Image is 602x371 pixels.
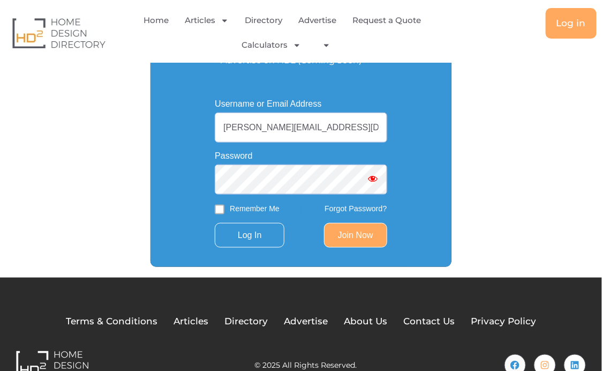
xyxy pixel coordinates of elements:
[215,113,387,143] input: Username or Email Address
[242,33,301,57] a: Calculators
[471,315,536,329] a: Privacy Policy
[230,203,280,214] label: Remember Me
[284,315,328,329] a: Advertise
[215,223,284,248] input: Log In
[254,362,357,369] h2: © 2025 All Rights Reserved.
[245,8,282,33] a: Directory
[325,204,387,213] a: Forgot Password?
[546,8,597,39] a: Log in
[556,19,586,28] span: Log in
[344,315,387,329] a: About Us
[324,223,387,248] a: Join Now
[224,315,268,329] a: Directory
[124,8,449,57] nav: Menu
[144,8,169,33] a: Home
[352,8,421,33] a: Request a Quote
[298,8,336,33] a: Advertise
[174,315,208,329] a: Articles
[359,165,387,195] button: Show password
[185,8,229,33] a: Articles
[403,315,455,329] a: Contact Us
[66,315,157,329] a: Terms & Conditions
[215,100,321,108] label: Username or Email Address
[215,152,252,160] label: Password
